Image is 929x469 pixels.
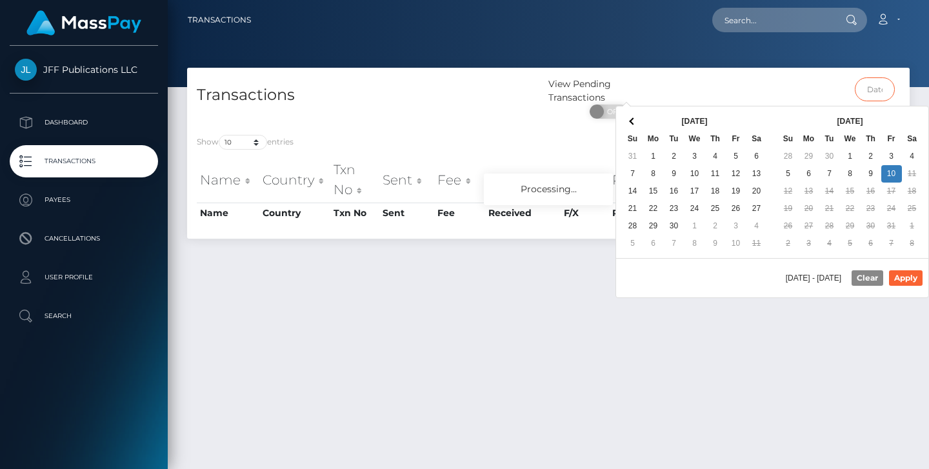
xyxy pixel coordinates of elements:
[434,157,485,203] th: Fee
[197,157,259,203] th: Name
[15,306,153,326] p: Search
[259,203,330,223] th: Country
[548,77,669,105] div: View Pending Transactions
[799,165,819,183] td: 6
[861,200,881,217] td: 23
[746,235,767,252] td: 11
[786,274,846,282] span: [DATE] - [DATE]
[861,217,881,235] td: 30
[881,148,902,165] td: 3
[799,183,819,200] td: 13
[799,200,819,217] td: 20
[726,217,746,235] td: 3
[26,10,141,35] img: MassPay Logo
[778,130,799,148] th: Su
[819,183,840,200] td: 14
[664,148,684,165] td: 2
[623,130,643,148] th: Su
[840,217,861,235] td: 29
[10,64,158,75] span: JFF Publications LLC
[778,235,799,252] td: 2
[746,165,767,183] td: 13
[623,235,643,252] td: 5
[778,217,799,235] td: 26
[379,203,434,223] th: Sent
[561,203,608,223] th: F/X
[726,165,746,183] td: 12
[705,183,726,200] td: 18
[643,200,664,217] td: 22
[705,165,726,183] td: 11
[881,200,902,217] td: 24
[684,148,705,165] td: 3
[778,200,799,217] td: 19
[434,203,485,223] th: Fee
[902,217,923,235] td: 1
[705,217,726,235] td: 2
[840,130,861,148] th: We
[799,235,819,252] td: 3
[197,203,259,223] th: Name
[379,157,434,203] th: Sent
[746,148,767,165] td: 6
[609,203,668,223] th: Payer
[623,183,643,200] td: 14
[855,77,895,101] input: Date filter
[902,130,923,148] th: Sa
[623,165,643,183] td: 7
[799,148,819,165] td: 29
[664,183,684,200] td: 16
[819,217,840,235] td: 28
[684,235,705,252] td: 8
[484,174,613,205] div: Processing...
[746,200,767,217] td: 27
[15,229,153,248] p: Cancellations
[881,183,902,200] td: 17
[684,217,705,235] td: 1
[881,235,902,252] td: 7
[684,200,705,217] td: 24
[881,217,902,235] td: 31
[15,59,37,81] img: JFF Publications LLC
[15,190,153,210] p: Payees
[746,130,767,148] th: Sa
[684,130,705,148] th: We
[623,217,643,235] td: 28
[10,261,158,294] a: User Profile
[726,148,746,165] td: 5
[10,300,158,332] a: Search
[902,148,923,165] td: 4
[881,130,902,148] th: Fr
[597,105,629,119] span: OFF
[861,165,881,183] td: 9
[664,165,684,183] td: 9
[861,235,881,252] td: 6
[15,152,153,171] p: Transactions
[840,183,861,200] td: 15
[623,200,643,217] td: 21
[840,200,861,217] td: 22
[902,200,923,217] td: 25
[799,130,819,148] th: Mo
[819,148,840,165] td: 30
[259,157,330,203] th: Country
[330,157,379,203] th: Txn No
[840,165,861,183] td: 8
[643,130,664,148] th: Mo
[643,235,664,252] td: 6
[219,135,267,150] select: Showentries
[485,203,561,223] th: Received
[799,113,902,130] th: [DATE]
[861,183,881,200] td: 16
[197,84,539,106] h4: Transactions
[726,200,746,217] td: 26
[852,270,883,286] button: Clear
[705,130,726,148] th: Th
[712,8,834,32] input: Search...
[609,157,668,203] th: Payer
[861,130,881,148] th: Th
[726,235,746,252] td: 10
[881,165,902,183] td: 10
[15,113,153,132] p: Dashboard
[726,130,746,148] th: Fr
